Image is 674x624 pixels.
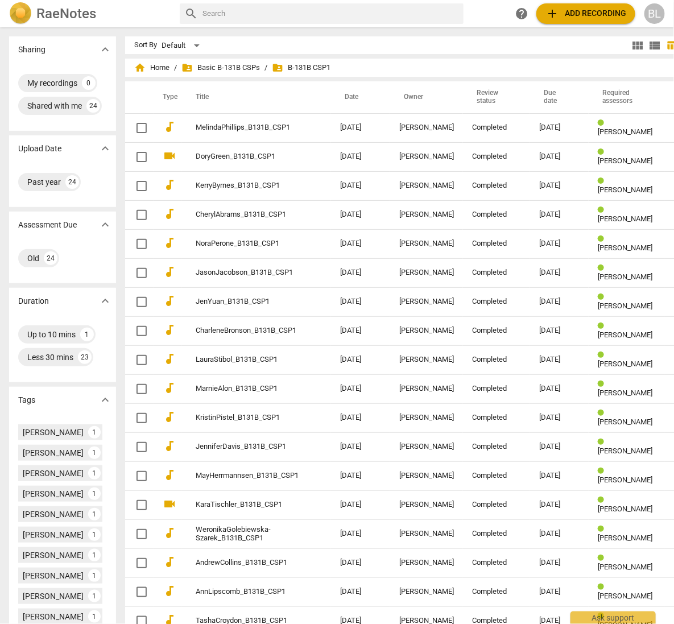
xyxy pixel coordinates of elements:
[539,588,580,596] div: [DATE]
[539,327,580,335] div: [DATE]
[648,39,661,52] span: view_list
[163,323,176,337] span: audiotrack
[27,77,77,89] div: My recordings
[196,588,299,596] a: AnnLipscomb_B131B_CSP1
[598,264,609,272] span: Review status: completed
[196,123,299,132] a: MelindaPhillips_B131B_CSP1
[163,526,176,540] span: audiotrack
[598,447,652,455] span: [PERSON_NAME]
[196,414,299,422] a: KristinPistel_B131B_CSP1
[539,559,580,567] div: [DATE]
[88,467,101,480] div: 1
[598,185,652,194] span: [PERSON_NAME]
[36,6,96,22] h2: RaeNotes
[196,526,299,543] a: WeronikaGolebiewska-Szarek_B131B_CSP1
[399,501,454,509] div: [PERSON_NAME]
[18,44,46,56] p: Sharing
[27,176,61,188] div: Past year
[598,243,652,252] span: [PERSON_NAME]
[472,472,521,480] div: Completed
[184,7,198,20] span: search
[27,329,76,340] div: Up to 10 mins
[18,394,35,406] p: Tags
[536,3,635,24] button: Upload
[472,327,521,335] div: Completed
[598,496,609,505] span: Review status: completed
[598,409,609,418] span: Review status: completed
[598,351,609,359] span: Review status: completed
[272,62,283,73] span: folder_shared
[272,62,330,73] span: B-131B CSP1
[598,525,609,534] span: Review status: completed
[18,143,61,155] p: Upload Date
[196,443,299,451] a: JenniferDavis_B131B_CSP1
[331,81,390,113] th: Date
[331,258,390,287] td: [DATE]
[163,294,176,308] span: audiotrack
[331,403,390,432] td: [DATE]
[399,327,454,335] div: [PERSON_NAME]
[545,7,559,20] span: add
[472,181,521,190] div: Completed
[88,549,101,561] div: 1
[196,356,299,364] a: LauraStibol_B131B_CSP1
[399,210,454,219] div: [PERSON_NAME]
[331,142,390,171] td: [DATE]
[539,443,580,451] div: [DATE]
[134,62,146,73] span: home
[331,200,390,229] td: [DATE]
[23,590,84,602] div: [PERSON_NAME]
[545,7,626,20] span: Add recording
[472,210,521,219] div: Completed
[598,301,652,310] span: [PERSON_NAME]
[331,345,390,374] td: [DATE]
[598,554,609,563] span: Review status: completed
[570,611,656,624] div: Ask support
[598,119,609,127] span: Review status: completed
[598,592,652,600] span: [PERSON_NAME]
[598,563,652,571] span: [PERSON_NAME]
[331,577,390,606] td: [DATE]
[264,64,267,72] span: /
[390,81,463,113] th: Owner
[472,239,521,248] div: Completed
[80,328,94,341] div: 1
[539,123,580,132] div: [DATE]
[163,381,176,395] span: audiotrack
[331,461,390,490] td: [DATE]
[399,530,454,538] div: [PERSON_NAME]
[511,3,532,24] a: Help
[88,426,101,439] div: 1
[646,37,663,54] button: List view
[196,239,299,248] a: NoraPerone_B131B_CSP1
[539,530,580,538] div: [DATE]
[472,152,521,161] div: Completed
[163,352,176,366] span: audiotrack
[331,519,390,548] td: [DATE]
[472,385,521,393] div: Completed
[196,268,299,277] a: JasonJacobson_B131B_CSP1
[196,501,299,509] a: KaraTischler_B131B_CSP1
[23,570,84,581] div: [PERSON_NAME]
[589,81,664,113] th: Required assessors
[88,447,101,459] div: 1
[644,3,665,24] button: BL
[472,414,521,422] div: Completed
[23,611,84,622] div: [PERSON_NAME]
[23,509,84,520] div: [PERSON_NAME]
[539,356,580,364] div: [DATE]
[331,171,390,200] td: [DATE]
[598,505,652,513] span: [PERSON_NAME]
[88,487,101,500] div: 1
[598,534,652,542] span: [PERSON_NAME]
[472,501,521,509] div: Completed
[23,427,84,438] div: [PERSON_NAME]
[539,414,580,422] div: [DATE]
[629,37,646,54] button: Tile view
[134,41,157,49] div: Sort By
[88,528,101,541] div: 1
[331,287,390,316] td: [DATE]
[472,268,521,277] div: Completed
[598,380,609,389] span: Review status: completed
